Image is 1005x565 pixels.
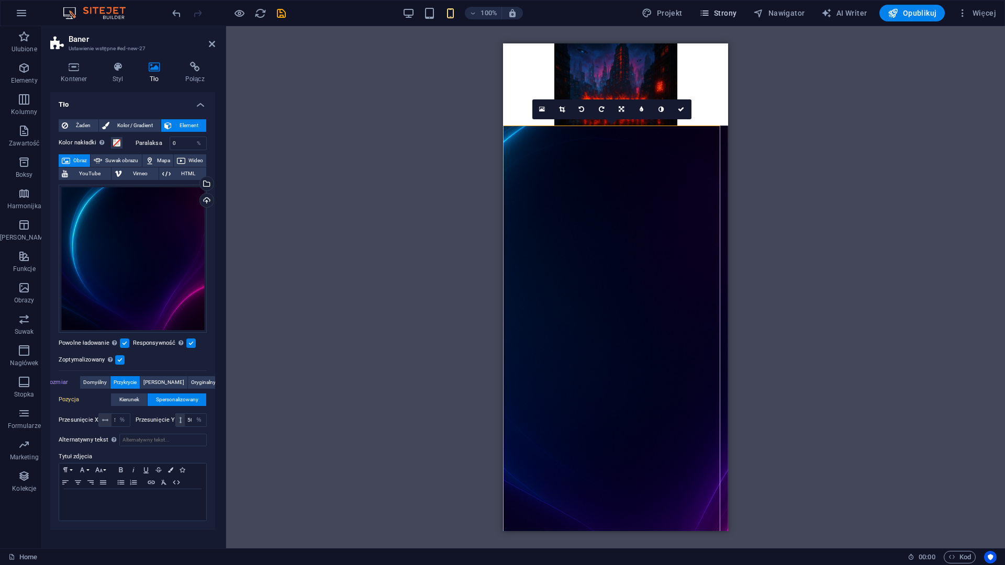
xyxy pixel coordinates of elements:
[948,551,971,563] span: Kod
[171,7,183,19] i: Cofnij: Usuń elementy (Ctrl+Z)
[158,476,170,489] button: Clear Formatting
[152,464,165,476] button: Strikethrough
[136,417,175,423] label: Przesunięcie Y
[652,99,672,119] a: Skala szarości
[170,476,183,489] button: HTML
[110,376,140,389] button: Przykrycie
[119,393,139,406] span: Kierunek
[50,62,102,84] h4: Kontener
[142,154,173,167] button: Mapa
[11,108,37,116] p: Kolumny
[59,450,207,463] label: Tytuł zdjęcia
[133,337,186,349] label: Responsywność
[638,5,686,21] button: Projekt
[12,45,37,53] p: Ulubione
[125,167,155,180] span: Vimeo
[9,139,39,148] p: Zawartość
[59,119,98,132] button: Żaden
[119,434,207,446] input: Alternatywny tekst...
[465,7,502,19] button: 100%
[191,376,216,389] span: Oryginalny
[59,354,115,366] label: Zoptymalizowany
[8,422,41,430] p: Formularze
[14,390,35,399] p: Stopka
[97,476,109,489] button: Align Justify
[156,393,198,406] span: Spersonalizowany
[113,119,158,132] span: Kolor / Gradient
[176,464,188,476] button: Icons
[632,99,652,119] a: Rozmyj
[174,167,203,180] span: HTML
[59,434,119,446] label: Alternatywny tekst
[188,154,203,167] span: Wideo
[749,5,809,21] button: Nawigator
[59,393,111,406] label: Pozycja
[753,8,805,18] span: Nawigator
[14,296,35,304] p: Obrazy
[481,7,497,19] h6: 100%
[46,376,80,389] label: Rozmiar
[80,376,110,389] button: Domyślny
[59,167,111,180] button: YouTube
[165,464,176,476] button: Colors
[115,464,127,476] button: Bold (Ctrl+B)
[908,551,935,563] h6: Czas sesji
[888,8,936,18] span: Opublikuj
[148,393,206,406] button: Spersonalizowany
[140,464,152,476] button: Underline (Ctrl+U)
[73,154,87,167] span: Obraz
[93,464,109,476] button: Font Size
[174,154,206,167] button: Wideo
[59,137,111,149] label: Kolor nakładki
[157,154,170,167] span: Mapa
[84,476,97,489] button: Align Right
[59,185,207,333] div: muzyka-bg.jpg-s2BHS8XCKqwGVLYpEUpQUA.png
[699,8,737,18] span: Strony
[111,393,147,406] button: Kierunek
[672,99,691,119] a: Potwierdź ( Ctrl ⏎ )
[71,167,108,180] span: YouTube
[99,119,161,132] button: Kolor / Gradient
[50,92,215,111] h4: Tło
[174,62,215,84] h4: Połącz
[138,62,175,84] h4: Tło
[592,99,612,119] a: Obróć w prawo o 90°
[111,167,158,180] button: Vimeo
[10,453,39,461] p: Marketing
[879,5,945,21] button: Opublikuj
[159,167,206,180] button: HTML
[102,62,138,84] h4: Styl
[13,265,36,273] p: Funkcje
[695,5,741,21] button: Strony
[638,5,686,21] div: Projekt (Ctrl+Alt+Y)
[91,154,141,167] button: Suwak obrazu
[957,8,996,18] span: Więcej
[145,476,158,489] button: Insert Link
[127,476,140,489] button: Ordered List
[642,8,682,18] span: Projekt
[953,5,1000,21] button: Więcej
[275,7,287,19] button: save
[72,476,84,489] button: Align Center
[60,7,139,19] img: Editor Logo
[821,8,867,18] span: AI Writer
[140,376,187,389] button: [PERSON_NAME]
[984,551,997,563] button: Usercentrics
[552,99,572,119] a: Moduł przycinania
[188,376,219,389] button: Oryginalny
[59,417,98,423] label: Przesunięcie X
[71,119,95,132] span: Żaden
[508,8,517,18] i: Po zmianie rozmiaru automatycznie dostosowuje poziom powiększenia do wybranego urządzenia.
[10,359,39,367] p: Nagłówek
[136,140,170,146] label: Paralaksa
[12,484,36,493] p: Kolekcje
[919,551,935,563] span: 00 00
[59,154,90,167] button: Obraz
[8,551,37,563] a: Kliknij, aby anulować zaznaczenie. Kliknij dwukrotnie, aby otworzyć Strony
[83,376,107,389] span: Domyślny
[59,464,76,476] button: Paragraph Format
[11,76,38,85] p: Elementy
[69,44,194,53] h3: Ustawienie wstępne #ed-new-27
[192,137,206,150] div: %
[59,476,72,489] button: Align Left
